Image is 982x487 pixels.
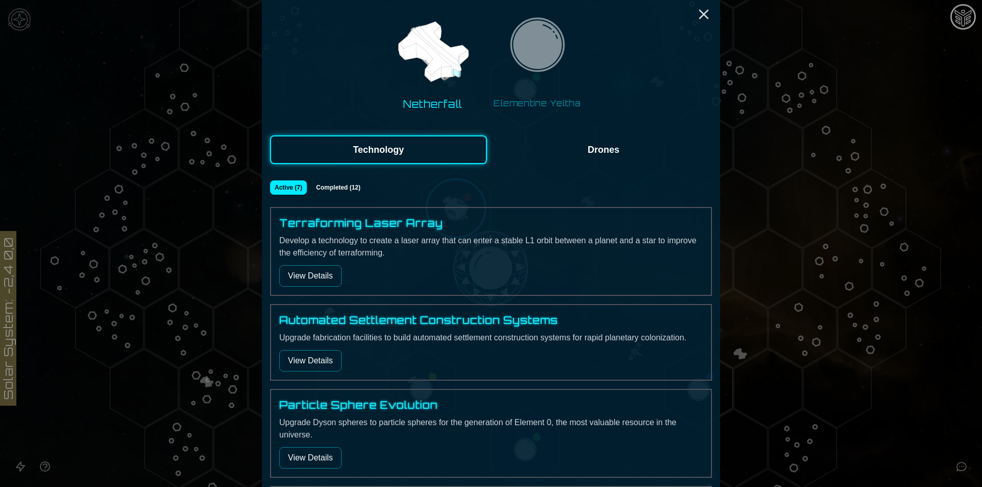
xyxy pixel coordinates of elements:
[279,235,703,259] p: Develop a technology to create a laser array that can enter a stable L1 orbit between a planet an...
[279,313,558,328] h4: Automated Settlement Construction Systems
[270,180,307,195] button: Active (7)
[279,416,703,441] p: Upgrade Dyson spheres to particle spheres for the generation of Element 0, the most valuable reso...
[270,135,487,164] button: Technology
[505,15,569,80] img: Planet
[279,332,703,344] p: Upgrade fabrication facilities to build automated settlement construction systems for rapid plane...
[486,12,588,113] button: Elementine Yeltha
[384,9,481,116] button: Netherfall
[393,13,472,92] img: Ship
[279,350,342,372] button: View Details
[311,180,366,195] button: Completed (12)
[279,216,443,230] h4: Terraforming Laser Array
[279,265,342,287] button: View Details
[279,447,342,469] button: View Details
[279,398,438,412] h4: Particle Sphere Evolution
[495,135,712,164] button: Drones
[696,6,712,22] button: Close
